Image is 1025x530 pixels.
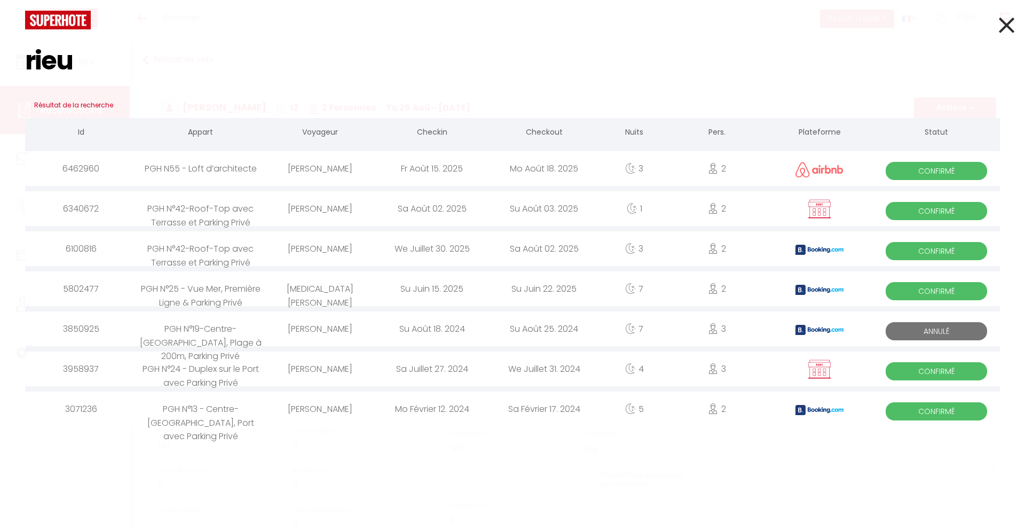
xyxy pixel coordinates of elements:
[886,362,987,380] span: Confirmé
[488,352,600,386] div: We Juillet 31. 2024
[668,151,766,186] div: 2
[264,392,376,426] div: [PERSON_NAME]
[886,322,987,340] span: Annulé
[376,118,488,149] th: Checkin
[25,191,137,226] div: 6340672
[264,311,376,346] div: [PERSON_NAME]
[25,231,137,266] div: 6100816
[137,118,264,149] th: Appart
[376,191,488,226] div: Sa Août 02. 2025
[137,191,264,226] div: PGH N°42-Roof-Top avec Terrasse et Parking Privé
[25,392,137,426] div: 3071236
[137,271,264,306] div: PGH N°25 - Vue Mer, Première Ligne & Parking Privé
[795,245,843,255] img: booking2.png
[25,92,1000,118] h3: Résultat de la recherche
[137,231,264,266] div: PGH N°42-Roof-Top avec Terrasse et Parking Privé
[376,352,488,386] div: Sa Juillet 27. 2024
[600,392,668,426] div: 5
[25,311,137,346] div: 3850925
[886,282,987,300] span: Confirmé
[668,392,766,426] div: 2
[600,118,668,149] th: Nuits
[668,118,766,149] th: Pers.
[488,271,600,306] div: Su Juin 22. 2025
[25,11,91,29] img: logo
[668,352,766,386] div: 3
[795,405,843,415] img: booking2.png
[137,352,264,386] div: PGH N°24 - Duplex sur le Port avec Parking Privé
[886,242,987,260] span: Confirmé
[264,231,376,266] div: [PERSON_NAME]
[600,311,668,346] div: 7
[25,271,137,306] div: 5802477
[766,118,873,149] th: Plateforme
[668,231,766,266] div: 2
[488,311,600,346] div: Su Août 25. 2024
[600,151,668,186] div: 3
[137,151,264,186] div: PGH N55 - Loft d’architecte
[488,191,600,226] div: Su Août 03. 2025
[795,285,843,295] img: booking2.png
[668,311,766,346] div: 3
[600,271,668,306] div: 7
[376,151,488,186] div: Fr Août 15. 2025
[376,271,488,306] div: Su Juin 15. 2025
[264,271,376,306] div: [MEDICAL_DATA][PERSON_NAME]
[264,151,376,186] div: [PERSON_NAME]
[886,402,987,420] span: Confirmé
[25,352,137,386] div: 3958937
[886,202,987,220] span: Confirmé
[25,118,137,149] th: Id
[668,191,766,226] div: 2
[376,231,488,266] div: We Juillet 30. 2025
[376,392,488,426] div: Mo Février 12. 2024
[600,231,668,266] div: 3
[795,162,843,177] img: airbnb2.png
[25,151,137,186] div: 6462960
[806,199,833,219] img: rent.png
[600,191,668,226] div: 1
[264,191,376,226] div: [PERSON_NAME]
[668,271,766,306] div: 2
[264,118,376,149] th: Voyageur
[488,231,600,266] div: Sa Août 02. 2025
[488,151,600,186] div: Mo Août 18. 2025
[600,352,668,386] div: 4
[488,118,600,149] th: Checkout
[795,325,843,335] img: booking2.png
[25,29,1000,92] input: Tapez pour rechercher...
[264,352,376,386] div: [PERSON_NAME]
[873,118,1000,149] th: Statut
[9,4,41,36] button: Ouvrir le widget de chat LiveChat
[488,392,600,426] div: Sa Février 17. 2024
[137,311,264,346] div: PGH N°19-Centre-[GEOGRAPHIC_DATA], Plage à 200m, Parking Privé
[137,392,264,426] div: PGH N°13 - Centre-[GEOGRAPHIC_DATA], Port avec Parking Privé
[886,162,987,180] span: Confirmé
[806,359,833,379] img: rent.png
[376,311,488,346] div: Su Août 18. 2024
